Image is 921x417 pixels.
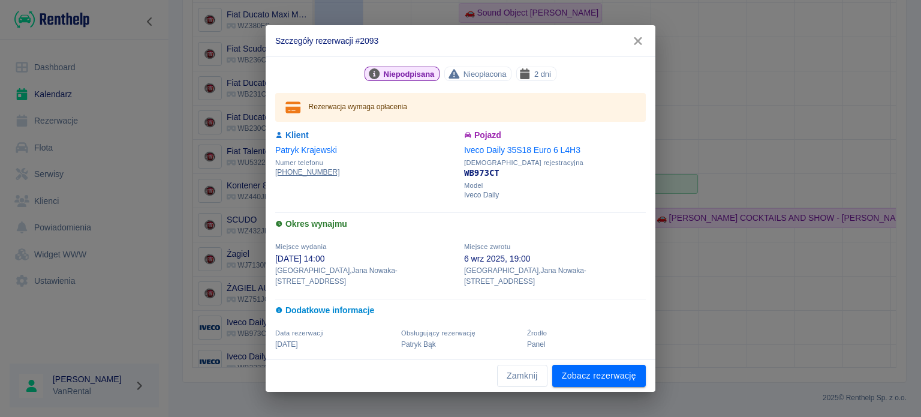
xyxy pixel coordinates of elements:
span: Data rezerwacji [275,329,324,337]
h6: Pojazd [464,129,646,142]
span: Obsługujący rezerwację [401,329,475,337]
h6: Dodatkowe informacje [275,304,646,317]
p: Patryk Bąk [401,339,520,350]
p: Iveco Daily [464,190,646,200]
p: 6 wrz 2025, 19:00 [464,253,646,265]
span: Żrodło [527,329,547,337]
span: Miejsce zwrotu [464,243,510,250]
h2: Szczegóły rezerwacji #2093 [266,25,655,56]
p: WB973CT [464,167,646,179]
div: Rezerwacja wymaga opłacenia [309,97,407,118]
a: Patryk Krajewski [275,145,337,155]
span: Numer telefonu [275,159,457,167]
h6: Klient [275,129,457,142]
p: [DATE] 14:00 [275,253,457,265]
h6: Okres wynajmu [275,218,646,230]
span: Niepodpisana [379,68,440,80]
span: 2 dni [529,68,556,80]
span: Nieopłacona [459,68,511,80]
p: [DATE] [275,339,394,350]
tcxspan: Call +48576696308 via 3CX [275,168,339,176]
p: [GEOGRAPHIC_DATA] , Jana Nowaka-[STREET_ADDRESS] [275,265,457,287]
span: Model [464,182,646,190]
a: Iveco Daily 35S18 Euro 6 L4H3 [464,145,580,155]
span: Miejsce wydania [275,243,327,250]
a: Zobacz rezerwację [552,365,646,387]
button: Zamknij [497,365,547,387]
p: [GEOGRAPHIC_DATA] , Jana Nowaka-[STREET_ADDRESS] [464,265,646,287]
p: Panel [527,339,646,350]
span: [DEMOGRAPHIC_DATA] rejestracyjna [464,159,646,167]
